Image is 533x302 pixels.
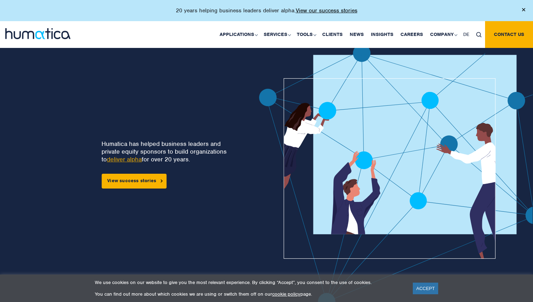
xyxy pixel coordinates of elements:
[176,7,357,14] p: 20 years helping business leaders deliver alpha.
[346,21,367,48] a: News
[485,21,533,48] a: Contact us
[216,21,260,48] a: Applications
[413,283,439,294] a: ACCEPT
[397,21,427,48] a: Careers
[95,291,404,297] p: You can find out more about which cookies we are using or switch them off on our page.
[102,140,230,163] p: Humatica has helped business leaders and private equity sponsors to build organizations to for ov...
[427,21,460,48] a: Company
[272,291,300,297] a: cookie policy
[5,28,71,39] img: logo
[160,179,163,183] img: arrowicon
[95,279,404,285] p: We use cookies on our website to give you the most relevant experience. By clicking “Accept”, you...
[476,32,482,37] img: search_icon
[107,155,142,163] a: deliver alpha
[260,21,293,48] a: Services
[296,7,357,14] a: View our success stories
[367,21,397,48] a: Insights
[293,21,319,48] a: Tools
[463,31,469,37] span: DE
[319,21,346,48] a: Clients
[102,174,166,189] a: View success stories
[460,21,473,48] a: DE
